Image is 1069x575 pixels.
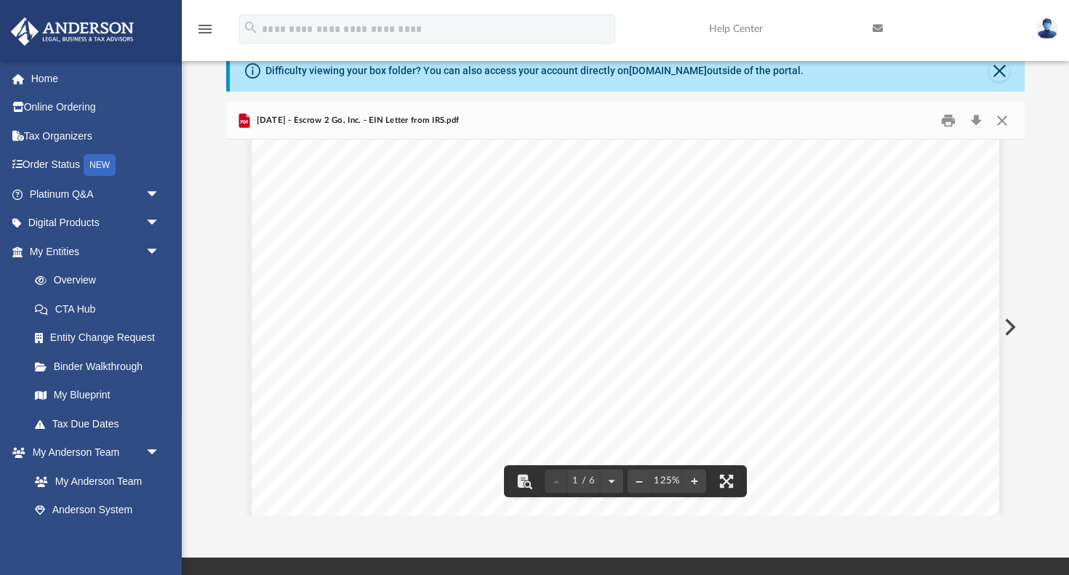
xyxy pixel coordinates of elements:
[20,323,182,353] a: Entity Change Request
[629,65,707,76] a: [DOMAIN_NAME]
[963,109,989,132] button: Download
[145,438,175,468] span: arrow_drop_down
[10,64,182,93] a: Home
[226,140,1025,515] div: File preview
[20,524,175,553] a: Client Referrals
[196,20,214,38] i: menu
[10,121,182,150] a: Tax Organizers
[145,180,175,209] span: arrow_drop_down
[253,114,459,127] span: [DATE] - Escrow 2 Go, Inc. - EIN Letter from IRS.pdf
[993,307,1025,347] button: Next File
[1036,18,1058,39] img: User Pic
[989,61,1009,81] button: Close
[265,63,804,79] div: Difficulty viewing your box folder? You can also access your account directly on outside of the p...
[20,352,182,381] a: Binder Walkthrough
[628,465,651,497] button: Zoom out
[145,237,175,267] span: arrow_drop_down
[10,209,182,238] a: Digital Productsarrow_drop_down
[989,109,1015,132] button: Close
[84,154,116,176] div: NEW
[20,409,182,438] a: Tax Due Dates
[710,465,742,497] button: Enter fullscreen
[10,150,182,180] a: Order StatusNEW
[243,20,259,36] i: search
[10,180,182,209] a: Platinum Q&Aarrow_drop_down
[20,467,167,496] a: My Anderson Team
[20,266,182,295] a: Overview
[600,465,623,497] button: Next page
[20,294,182,323] a: CTA Hub
[934,109,964,132] button: Print
[20,381,175,410] a: My Blueprint
[651,476,683,486] div: Current zoom level
[508,465,540,497] button: Toggle findbar
[568,476,600,486] span: 1 / 6
[683,465,706,497] button: Zoom in
[20,496,175,525] a: Anderson System
[10,237,182,266] a: My Entitiesarrow_drop_down
[145,209,175,238] span: arrow_drop_down
[226,140,1025,515] div: Document Viewer
[10,93,182,122] a: Online Ordering
[7,17,138,46] img: Anderson Advisors Platinum Portal
[196,28,214,38] a: menu
[568,465,600,497] button: 1 / 6
[10,438,175,467] a: My Anderson Teamarrow_drop_down
[226,102,1025,515] div: Preview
